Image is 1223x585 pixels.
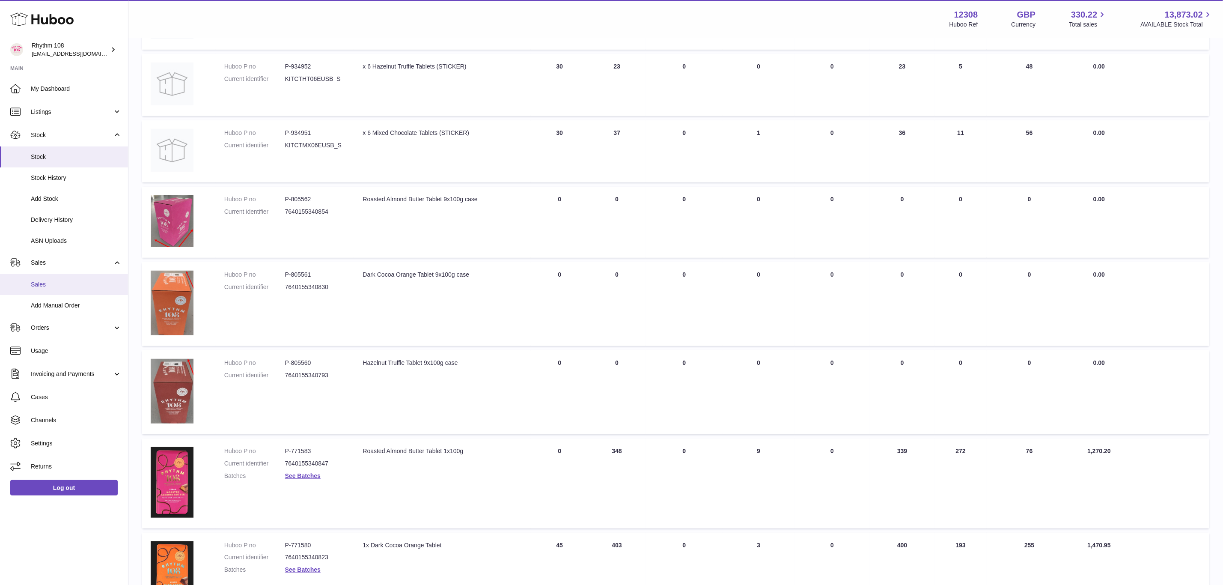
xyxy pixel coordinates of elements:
span: 0 [830,129,834,136]
span: 0 [830,63,834,70]
dd: KITCTHT06EUSB_S [285,75,346,83]
img: product image [151,359,193,424]
div: Dark Cocoa Orange Tablet 9x100g case [363,271,522,279]
td: 0 [531,350,588,434]
dt: Huboo P no [224,129,285,137]
td: 0 [588,262,646,346]
td: 30 [531,120,588,182]
span: 0.00 [1093,129,1105,136]
span: Returns [31,463,122,471]
dt: Huboo P no [224,541,285,549]
td: 0 [723,262,795,346]
a: See Batches [285,472,321,479]
img: product image [151,63,193,105]
td: 0 [935,350,987,434]
div: Hazelnut Truffle Tablet 9x100g case [363,359,522,367]
div: Roasted Almond Butter Tablet 1x100g [363,447,522,455]
dt: Huboo P no [224,63,285,71]
dt: Current identifier [224,141,285,149]
span: 0.00 [1093,359,1105,366]
img: product image [151,447,193,517]
dt: Current identifier [224,283,285,291]
td: 9 [723,439,795,528]
td: 0 [723,350,795,434]
td: 0 [588,187,646,258]
span: Add Stock [31,195,122,203]
span: 0.00 [1093,271,1105,278]
span: Stock [31,153,122,161]
span: AVAILABLE Stock Total [1140,21,1213,29]
span: Cases [31,393,122,401]
span: Total sales [1069,21,1107,29]
span: 0.00 [1093,196,1105,203]
td: 0 [646,120,723,182]
span: 0 [830,542,834,549]
dd: P-805561 [285,271,346,279]
dd: 7640155340830 [285,283,346,291]
dt: Huboo P no [224,271,285,279]
td: 0 [935,187,987,258]
span: 330.22 [1071,9,1097,21]
td: 23 [870,54,935,116]
a: 13,873.02 AVAILABLE Stock Total [1140,9,1213,29]
td: 0 [646,54,723,116]
td: 0 [646,262,723,346]
img: product image [151,129,193,172]
dd: P-771580 [285,541,346,549]
td: 0 [646,350,723,434]
td: 0 [531,262,588,346]
td: 5 [935,54,987,116]
td: 23 [588,54,646,116]
td: 76 [987,439,1072,528]
td: 0 [531,187,588,258]
dd: 7640155340854 [285,208,346,216]
td: 0 [723,54,795,116]
dd: P-805562 [285,195,346,203]
dt: Huboo P no [224,195,285,203]
td: 0 [531,439,588,528]
dt: Current identifier [224,208,285,216]
td: 339 [870,439,935,528]
a: See Batches [285,566,321,573]
dd: P-771583 [285,447,346,455]
span: 0 [830,271,834,278]
span: 1,470.95 [1087,542,1111,549]
span: 0 [830,448,834,454]
img: product image [151,271,193,336]
td: 0 [987,350,1072,434]
dd: 7640155340823 [285,553,346,561]
dd: 7640155340847 [285,460,346,468]
span: 0 [830,196,834,203]
dd: P-934951 [285,129,346,137]
div: x 6 Mixed Chocolate Tablets (STICKER) [363,129,522,137]
span: Stock History [31,174,122,182]
dt: Current identifier [224,75,285,83]
dt: Current identifier [224,371,285,379]
span: 13,873.02 [1165,9,1203,21]
span: My Dashboard [31,85,122,93]
td: 0 [646,439,723,528]
td: 0 [987,187,1072,258]
span: ASN Uploads [31,237,122,245]
td: 36 [870,120,935,182]
td: 348 [588,439,646,528]
td: 11 [935,120,987,182]
strong: GBP [1017,9,1036,21]
dt: Current identifier [224,460,285,468]
div: Currency [1012,21,1036,29]
span: Delivery History [31,216,122,224]
td: 0 [723,187,795,258]
div: 1x Dark Cocoa Orange Tablet [363,541,522,549]
td: 0 [987,262,1072,346]
dt: Batches [224,566,285,574]
div: Rhythm 108 [32,42,109,58]
span: Channels [31,416,122,424]
td: 48 [987,54,1072,116]
dd: 7640155340793 [285,371,346,379]
td: 37 [588,120,646,182]
td: 30 [531,54,588,116]
td: 0 [870,350,935,434]
span: Sales [31,259,113,267]
div: Roasted Almond Butter Tablet 9x100g case [363,195,522,203]
span: Settings [31,439,122,448]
